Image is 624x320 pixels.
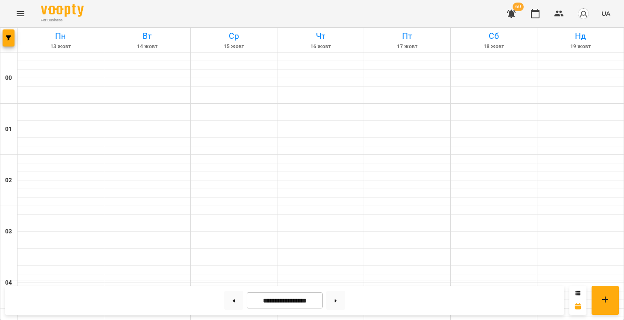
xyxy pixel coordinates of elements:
[365,29,449,43] h6: Пт
[365,43,449,51] h6: 17 жовт
[279,29,362,43] h6: Чт
[452,43,536,51] h6: 18 жовт
[192,43,276,51] h6: 15 жовт
[41,4,84,17] img: Voopty Logo
[10,3,31,24] button: Menu
[5,176,12,185] h6: 02
[279,43,362,51] h6: 16 жовт
[539,43,622,51] h6: 19 жовт
[5,227,12,236] h6: 03
[5,125,12,134] h6: 01
[5,278,12,288] h6: 04
[192,29,276,43] h6: Ср
[601,9,610,18] span: UA
[105,29,189,43] h6: Вт
[452,29,536,43] h6: Сб
[539,29,622,43] h6: Нд
[19,43,102,51] h6: 13 жовт
[577,8,589,20] img: avatar_s.png
[19,29,102,43] h6: Пн
[5,73,12,83] h6: 00
[41,17,84,23] span: For Business
[105,43,189,51] h6: 14 жовт
[513,3,524,11] span: 60
[598,6,614,21] button: UA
